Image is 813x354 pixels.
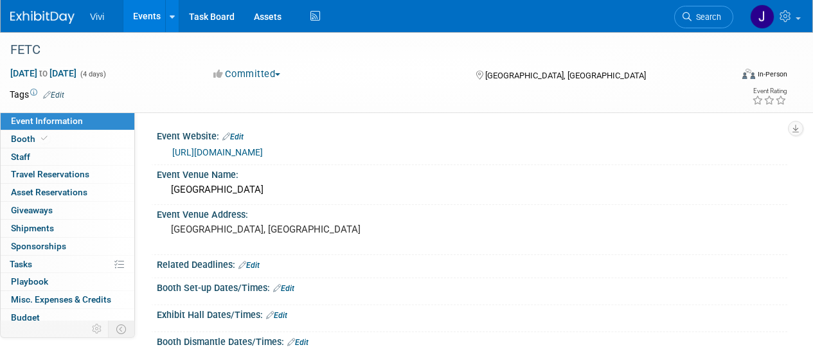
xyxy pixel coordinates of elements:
span: Playbook [11,276,48,287]
div: Event Venue Name: [157,165,787,181]
a: Edit [238,261,260,270]
a: Sponsorships [1,238,134,255]
span: Tasks [10,259,32,269]
div: Event Format [674,67,787,86]
div: Event Rating [752,88,787,94]
span: Sponsorships [11,241,66,251]
a: Misc. Expenses & Credits [1,291,134,308]
span: Budget [11,312,40,323]
a: Edit [287,338,308,347]
img: Jonathan Rendon [750,4,774,29]
a: Event Information [1,112,134,130]
img: ExhibitDay [10,11,75,24]
div: Booth Dismantle Dates/Times: [157,332,787,349]
span: Booth [11,134,50,144]
a: Travel Reservations [1,166,134,183]
div: [GEOGRAPHIC_DATA] [166,180,778,200]
div: Event Website: [157,127,787,143]
span: Shipments [11,223,54,233]
button: Committed [209,67,285,81]
span: Misc. Expenses & Credits [11,294,111,305]
pre: [GEOGRAPHIC_DATA], [GEOGRAPHIC_DATA] [171,224,406,235]
span: Event Information [11,116,83,126]
div: Booth Set-up Dates/Times: [157,278,787,295]
div: Exhibit Hall Dates/Times: [157,305,787,322]
img: Format-Inperson.png [742,69,755,79]
a: Tasks [1,256,134,273]
span: Staff [11,152,30,162]
a: Shipments [1,220,134,237]
a: Edit [43,91,64,100]
span: Vivi [90,12,104,22]
a: Edit [273,284,294,293]
a: [URL][DOMAIN_NAME] [172,147,263,157]
a: Staff [1,148,134,166]
a: Asset Reservations [1,184,134,201]
a: Edit [266,311,287,320]
span: to [37,68,49,78]
a: Giveaways [1,202,134,219]
span: Asset Reservations [11,187,87,197]
a: Budget [1,309,134,326]
div: Event Venue Address: [157,205,787,221]
td: Personalize Event Tab Strip [86,321,109,337]
span: (4 days) [79,70,106,78]
span: Search [692,12,721,22]
a: Booth [1,130,134,148]
td: Tags [10,88,64,101]
td: Toggle Event Tabs [109,321,135,337]
span: [DATE] [DATE] [10,67,77,79]
a: Edit [222,132,244,141]
div: Related Deadlines: [157,255,787,272]
span: Giveaways [11,205,53,215]
i: Booth reservation complete [41,135,48,142]
a: Search [674,6,733,28]
div: In-Person [757,69,787,79]
span: [GEOGRAPHIC_DATA], [GEOGRAPHIC_DATA] [485,71,646,80]
span: Travel Reservations [11,169,89,179]
div: FETC [6,39,721,62]
a: Playbook [1,273,134,290]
